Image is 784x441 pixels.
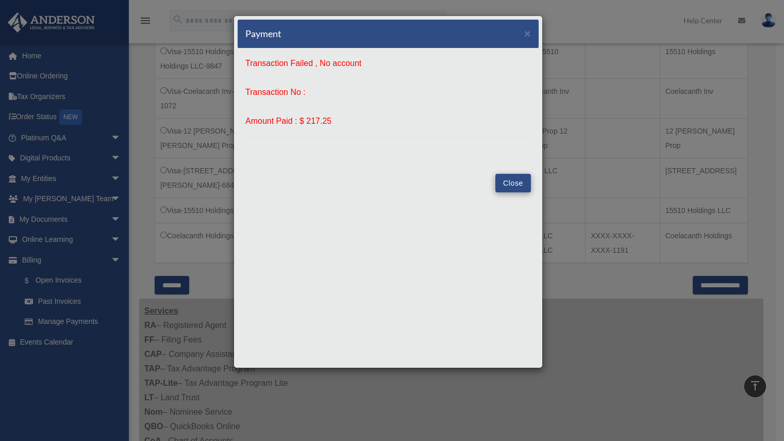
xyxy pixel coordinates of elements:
p: Transaction No : [245,85,531,100]
p: Transaction Failed , No account [245,56,531,71]
button: Close [495,174,531,192]
span: × [524,27,531,39]
button: Close [524,28,531,39]
p: Amount Paid : $ 217.25 [245,114,531,128]
h5: Payment [245,27,281,40]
